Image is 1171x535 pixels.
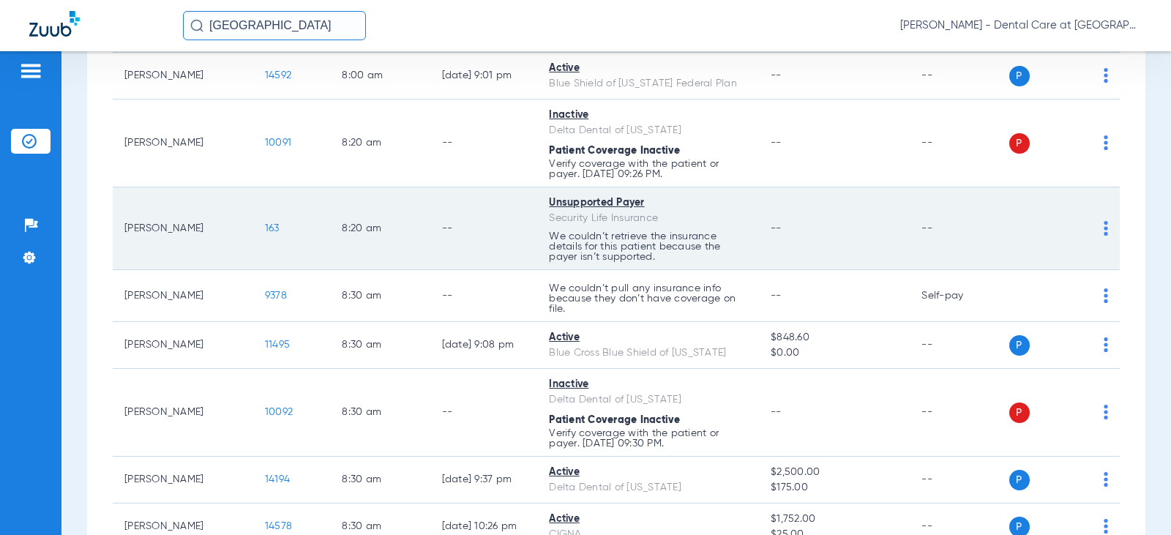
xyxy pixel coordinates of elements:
[910,322,1009,369] td: --
[910,270,1009,322] td: Self-pay
[1009,403,1030,423] span: P
[113,322,253,369] td: [PERSON_NAME]
[113,53,253,100] td: [PERSON_NAME]
[910,53,1009,100] td: --
[771,465,898,480] span: $2,500.00
[430,100,538,187] td: --
[1009,66,1030,86] span: P
[1104,135,1108,150] img: group-dot-blue.svg
[549,283,747,314] p: We couldn’t pull any insurance info because they don’t have coverage on file.
[1104,405,1108,419] img: group-dot-blue.svg
[1009,335,1030,356] span: P
[910,187,1009,270] td: --
[265,521,292,531] span: 14578
[549,512,747,527] div: Active
[549,415,680,425] span: Patient Coverage Inactive
[771,480,898,495] span: $175.00
[430,187,538,270] td: --
[265,474,290,485] span: 14194
[113,270,253,322] td: [PERSON_NAME]
[265,407,293,417] span: 10092
[771,330,898,345] span: $848.60
[549,465,747,480] div: Active
[430,270,538,322] td: --
[771,345,898,361] span: $0.00
[771,291,782,301] span: --
[549,146,680,156] span: Patient Coverage Inactive
[549,76,747,91] div: Blue Shield of [US_STATE] Federal Plan
[549,392,747,408] div: Delta Dental of [US_STATE]
[549,345,747,361] div: Blue Cross Blue Shield of [US_STATE]
[113,100,253,187] td: [PERSON_NAME]
[330,270,430,322] td: 8:30 AM
[1009,133,1030,154] span: P
[1104,288,1108,303] img: group-dot-blue.svg
[771,223,782,233] span: --
[265,223,280,233] span: 163
[549,231,747,262] p: We couldn’t retrieve the insurance details for this patient because the payer isn’t supported.
[549,330,747,345] div: Active
[330,53,430,100] td: 8:00 AM
[430,322,538,369] td: [DATE] 9:08 PM
[549,377,747,392] div: Inactive
[549,195,747,211] div: Unsupported Payer
[1104,472,1108,487] img: group-dot-blue.svg
[549,211,747,226] div: Security Life Insurance
[430,369,538,457] td: --
[900,18,1142,33] span: [PERSON_NAME] - Dental Care at [GEOGRAPHIC_DATA]
[549,428,747,449] p: Verify coverage with the patient or payer. [DATE] 09:30 PM.
[113,457,253,504] td: [PERSON_NAME]
[265,70,291,81] span: 14592
[190,19,203,32] img: Search Icon
[330,322,430,369] td: 8:30 AM
[1009,470,1030,490] span: P
[771,407,782,417] span: --
[549,480,747,495] div: Delta Dental of [US_STATE]
[910,457,1009,504] td: --
[265,340,290,350] span: 11495
[771,512,898,527] span: $1,752.00
[113,187,253,270] td: [PERSON_NAME]
[330,100,430,187] td: 8:20 AM
[1104,221,1108,236] img: group-dot-blue.svg
[549,61,747,76] div: Active
[19,62,42,80] img: hamburger-icon
[183,11,366,40] input: Search for patients
[549,123,747,138] div: Delta Dental of [US_STATE]
[910,100,1009,187] td: --
[430,53,538,100] td: [DATE] 9:01 PM
[1104,68,1108,83] img: group-dot-blue.svg
[330,457,430,504] td: 8:30 AM
[265,291,287,301] span: 9378
[549,159,747,179] p: Verify coverage with the patient or payer. [DATE] 09:26 PM.
[113,369,253,457] td: [PERSON_NAME]
[771,70,782,81] span: --
[549,108,747,123] div: Inactive
[430,457,538,504] td: [DATE] 9:37 PM
[1104,337,1108,352] img: group-dot-blue.svg
[1104,519,1108,534] img: group-dot-blue.svg
[330,369,430,457] td: 8:30 AM
[910,369,1009,457] td: --
[265,138,291,148] span: 10091
[771,138,782,148] span: --
[29,11,80,37] img: Zuub Logo
[330,187,430,270] td: 8:20 AM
